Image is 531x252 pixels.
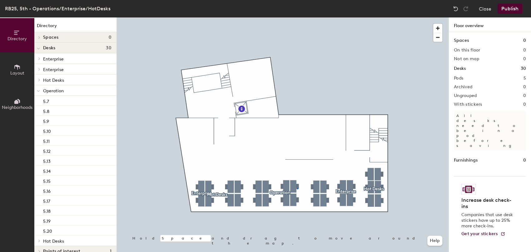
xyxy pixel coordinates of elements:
[453,6,459,12] img: Undo
[10,70,24,76] span: Layout
[523,56,526,61] h2: 0
[523,157,526,164] h1: 0
[523,37,526,44] h1: 0
[521,65,526,72] h1: 30
[461,184,476,195] img: Sticker logo
[463,6,469,12] img: Redo
[106,46,111,51] span: 30
[43,217,51,224] p: 5.19
[109,35,111,40] span: 0
[43,167,51,174] p: 5.14
[34,22,116,32] h1: Directory
[461,212,515,229] p: Companies that use desk stickers have up to 25% more check-ins.
[461,197,515,210] h4: Increase desk check-ins
[43,67,64,72] span: Enterprise
[479,4,491,14] button: Close
[498,4,522,14] button: Publish
[461,231,498,236] span: Get your stickers
[43,187,51,194] p: 5.16
[43,46,55,51] span: Desks
[43,147,51,154] p: 5.12
[523,48,526,53] h2: 0
[43,227,52,234] p: 5.20
[454,56,479,61] h2: Not on map
[43,97,49,104] p: 5.7
[454,37,469,44] h1: Spaces
[454,85,472,90] h2: Archived
[523,85,526,90] h2: 0
[43,177,51,184] p: 5.15
[43,35,59,40] span: Spaces
[43,88,64,94] span: Operation
[454,65,466,72] h1: Desks
[43,107,49,114] p: 5.8
[523,102,526,107] h2: 0
[427,236,442,246] button: Help
[43,197,50,204] p: 5.17
[43,56,64,62] span: Enterprise
[2,105,32,110] span: Neighborhoods
[43,78,64,83] span: Hot Desks
[454,48,480,53] h2: On this floor
[454,111,526,151] p: All desks need to be in a pod before saving
[43,127,51,134] p: 5.10
[454,76,463,81] h2: Pods
[454,102,482,107] h2: With stickers
[454,157,478,164] h1: Furnishings
[43,157,51,164] p: 5.13
[5,5,111,12] div: RB25, 5th - Operations/Enterprise/HotDesks
[461,231,505,237] a: Get your stickers
[43,207,51,214] p: 5.18
[43,137,50,144] p: 5.11
[43,117,49,124] p: 5.9
[454,93,477,98] h2: Ungrouped
[7,36,27,41] span: Directory
[523,93,526,98] h2: 0
[43,239,64,244] span: Hot Desks
[449,17,531,32] h1: Floor overview
[524,76,526,81] h2: 5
